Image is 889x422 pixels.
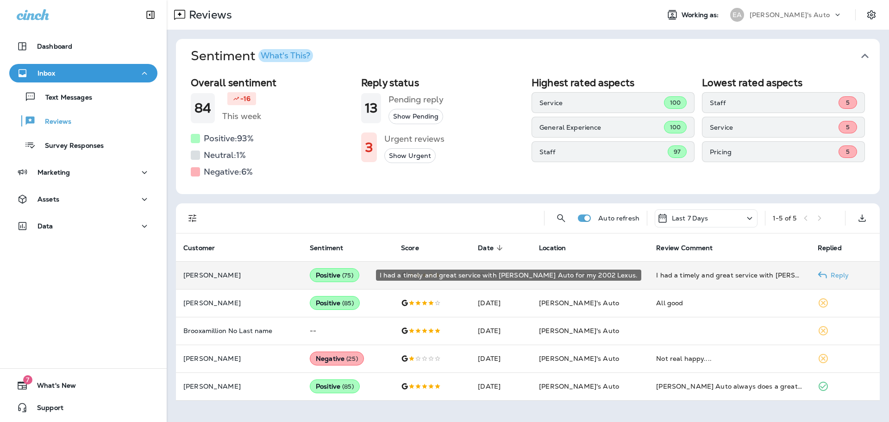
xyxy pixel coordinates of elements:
[38,195,59,203] p: Assets
[37,43,72,50] p: Dashboard
[710,124,839,131] p: Service
[670,99,681,107] span: 100
[23,375,32,384] span: 7
[9,37,157,56] button: Dashboard
[310,244,343,252] span: Sentiment
[310,352,364,365] div: Negative
[365,101,377,116] h1: 13
[310,379,360,393] div: Positive
[194,101,211,116] h1: 84
[539,327,619,335] span: [PERSON_NAME]'s Auto
[470,289,532,317] td: [DATE]
[384,148,436,164] button: Show Urgent
[310,244,355,252] span: Sentiment
[672,214,708,222] p: Last 7 Days
[183,327,295,334] p: Brooxamillion No Last name
[9,376,157,395] button: 7What's New
[674,148,681,156] span: 97
[38,222,53,230] p: Data
[222,109,261,124] h5: This week
[36,142,104,151] p: Survey Responses
[388,92,444,107] h5: Pending reply
[36,94,92,102] p: Text Messages
[9,64,157,82] button: Inbox
[827,271,849,279] p: Reply
[470,372,532,400] td: [DATE]
[9,190,157,208] button: Assets
[361,77,524,88] h2: Reply status
[183,299,295,307] p: [PERSON_NAME]
[261,51,310,60] div: What's This?
[470,261,532,289] td: [DATE]
[9,217,157,235] button: Data
[773,214,796,222] div: 1 - 5 of 5
[183,271,295,279] p: [PERSON_NAME]
[183,39,887,73] button: SentimentWhat's This?
[656,382,802,391] div: Evan Auto always does a great service! They do a great service and check out everything for you! ...
[183,355,295,362] p: [PERSON_NAME]
[539,299,619,307] span: [PERSON_NAME]'s Auto
[204,131,254,146] h5: Positive: 93 %
[539,124,664,131] p: General Experience
[539,148,668,156] p: Staff
[310,296,360,310] div: Positive
[9,111,157,131] button: Reviews
[656,354,802,363] div: Not real happy....
[346,355,358,363] span: ( 25 )
[470,317,532,345] td: [DATE]
[532,77,695,88] h2: Highest rated aspects
[342,383,354,391] span: ( 85 )
[401,244,431,252] span: Score
[388,109,443,124] button: Show Pending
[470,345,532,372] td: [DATE]
[9,163,157,182] button: Marketing
[656,244,725,252] span: Review Comment
[191,77,354,88] h2: Overall sentiment
[539,244,578,252] span: Location
[302,317,394,345] td: --
[818,244,854,252] span: Replied
[183,209,202,227] button: Filters
[710,148,839,156] p: Pricing
[710,99,839,107] p: Staff
[750,11,830,19] p: [PERSON_NAME]'s Auto
[240,94,250,103] p: -16
[539,382,619,391] span: [PERSON_NAME]'s Auto
[28,404,63,415] span: Support
[38,69,55,77] p: Inbox
[539,244,566,252] span: Location
[656,244,713,252] span: Review Comment
[670,123,681,131] span: 100
[342,299,354,307] span: ( 85 )
[656,298,802,308] div: All good
[204,148,246,163] h5: Neutral: 1 %
[478,244,506,252] span: Date
[384,132,444,146] h5: Urgent reviews
[365,140,373,155] h1: 3
[702,77,865,88] h2: Lowest rated aspects
[401,244,419,252] span: Score
[191,48,313,64] h1: Sentiment
[183,244,215,252] span: Customer
[310,268,359,282] div: Positive
[730,8,744,22] div: EA
[846,99,850,107] span: 5
[138,6,163,24] button: Collapse Sidebar
[682,11,721,19] span: Working as:
[9,135,157,155] button: Survey Responses
[9,398,157,417] button: Support
[539,354,619,363] span: [PERSON_NAME]'s Auto
[28,382,76,393] span: What's New
[258,49,313,62] button: What's This?
[183,244,227,252] span: Customer
[478,244,494,252] span: Date
[176,73,880,194] div: SentimentWhat's This?
[342,271,353,279] span: ( 75 )
[552,209,570,227] button: Search Reviews
[204,164,253,179] h5: Negative: 6 %
[376,270,642,281] div: I had a timely and great service with [PERSON_NAME] Auto for my 2002 Lexus.
[38,169,70,176] p: Marketing
[846,123,850,131] span: 5
[185,8,232,22] p: Reviews
[656,271,802,280] div: I had a timely and great service with Evans Auto for my 2002 Lexus.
